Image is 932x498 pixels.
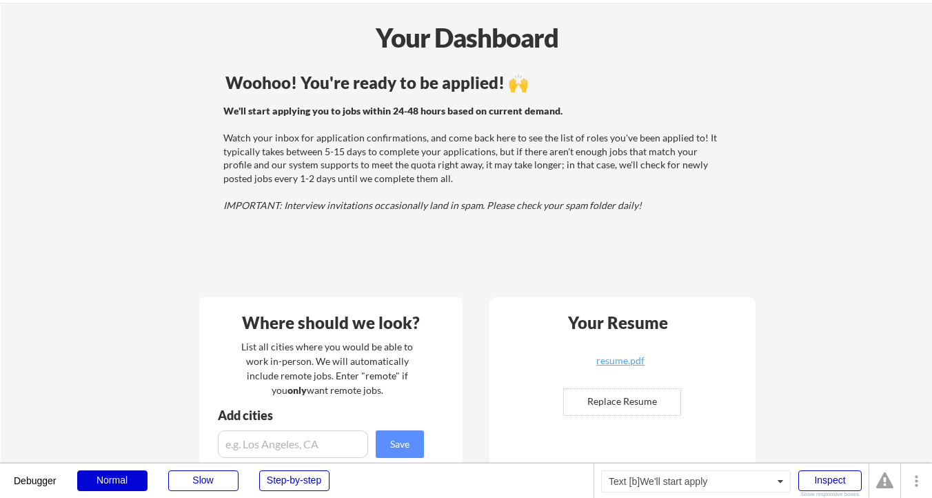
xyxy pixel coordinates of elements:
div: Normal [77,470,148,491]
div: resume.pdf [538,356,702,366]
div: Where should we look? [203,315,459,331]
div: Step-by-step [259,470,330,491]
div: Watch your inbox for application confirmations, and come back here to see the list of roles you'v... [223,104,720,212]
div: Your Dashboard [1,18,932,57]
div: Slow [168,470,239,491]
div: List all cities where you would be able to work in-person. We will automatically include remote j... [232,339,422,397]
div: Add cities [218,409,427,421]
strong: We'll start applying you to jobs within 24-48 hours based on current demand. [223,105,563,117]
div: Inspect [798,470,862,491]
div: Debugger [14,464,57,486]
a: resume.pdf [538,356,702,377]
div: Show responsive boxes [798,492,862,497]
input: e.g. Los Angeles, CA [218,430,368,458]
div: Woohoo! You're ready to be applied! 🙌 [225,74,722,91]
strong: only [287,384,307,396]
div: Your Resume [549,315,686,331]
button: Save [376,430,424,458]
div: Text [b]We'll start apply [601,470,791,492]
em: IMPORTANT: Interview invitations occasionally land in spam. Please check your spam folder daily! [223,199,642,211]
